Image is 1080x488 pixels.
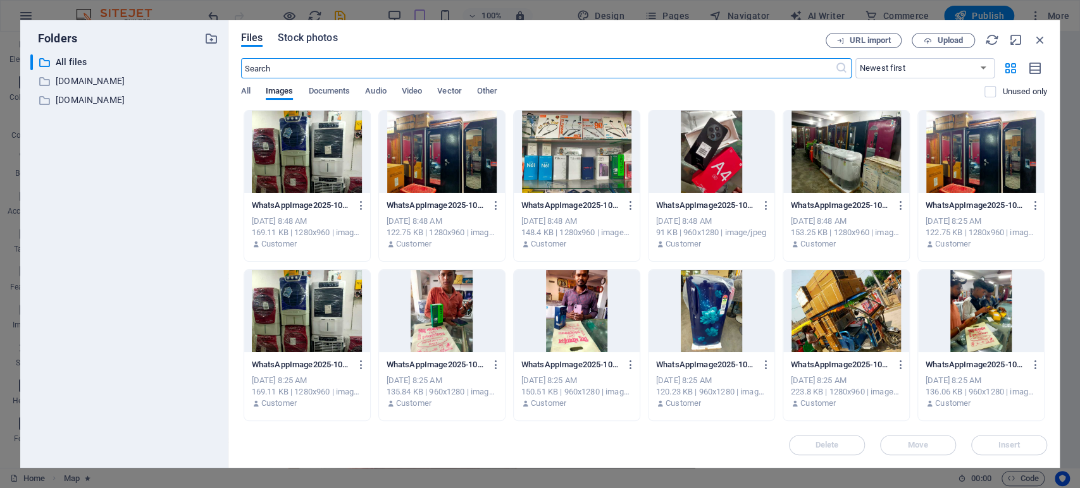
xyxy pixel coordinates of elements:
p: Customer [261,238,297,250]
div: 122.75 KB | 1280x960 | image/jpeg [387,227,497,238]
p: Customer [261,398,297,409]
p: WhatsAppImage2025-10-02at11.43.26_71807ba1-e6UdJo_uS3NXCVUECu58Ig.jpg [521,359,621,370]
span: Files [241,30,263,46]
button: Upload [912,33,975,48]
div: 150.51 KB | 960x1280 | image/jpeg [521,386,632,398]
p: WhatsAppImage2025-10-02at11.42.59_a6f5591c-_GrhkkdbmQJGT1T2J5Y0VQ.jpg [791,359,890,370]
p: Customer [531,238,566,250]
p: WhatsAppImage2025-10-02at11.43.33_3771ebda-oC8cVC-hlC5ox4immO6P4A.jpg [252,359,351,370]
p: WhatsAppImage2025-10-02at11.43.41_d183cbab-THqKnhOMYLkBWchMBxSrSw.jpg [656,200,755,211]
div: [DATE] 8:25 AM [926,375,1036,386]
p: WhatsAppImage2025-10-02at11.43.35_32ba7a23-fsfOjJT3I04xI9A_zY3l0g.jpg [521,200,621,211]
div: 136.06 KB | 960x1280 | image/jpeg [926,386,1036,398]
div: [DATE] 8:48 AM [387,216,497,227]
p: Customer [800,238,836,250]
div: [DATE] 8:48 AM [656,216,767,227]
span: Other [477,83,497,101]
p: Customer [396,238,431,250]
p: WhatsAppImage2025-10-02at11.43.32_64bcb19a-zBq2dmH2nWwt1vAMTBN3og.jpg [926,200,1025,211]
span: Upload [937,37,963,44]
i: Reload [985,33,999,47]
span: Video [402,83,422,101]
p: Customer [800,398,836,409]
span: Vector [437,83,462,101]
p: WhatsAppImage2025-10-02at11.42.56_a7a6a659-BkE_m5DdR8SldXSw4POglw.jpg [926,359,1025,370]
p: Customer [935,398,971,409]
div: 91 KB | 960x1280 | image/jpeg [656,227,767,238]
span: Stock photos [278,30,337,46]
button: URL import [826,33,902,48]
div: 148.4 KB | 1280x960 | image/jpeg [521,227,632,238]
p: Customer [531,398,566,409]
div: 223.8 KB | 1280x960 | image/jpeg [791,386,902,398]
div: 169.11 KB | 1280x960 | image/jpeg [252,386,363,398]
div: [DATE] 8:25 AM [926,216,1036,227]
div: [DATE] 8:25 AM [521,375,632,386]
p: WhatsAppImage2025-10-02at11.43.29_27390ff1-I5i3bDqU7MeFyrXLOi9K6Q.jpg [387,359,486,370]
span: Audio [365,83,386,101]
p: Customer [935,238,971,250]
p: Customer [666,238,701,250]
i: Minimize [1009,33,1023,47]
p: WhatsAppImage2025-10-02at11.43.02_853e4fbe-IFuusc7d2ugFMe0ErN6i7A.jpg [656,359,755,370]
p: Folders [30,30,77,47]
div: [DOMAIN_NAME] [30,92,218,108]
p: [DOMAIN_NAME] [56,93,195,107]
p: Displays only files that are not in use on the website. Files added during this session can still... [1002,86,1047,97]
div: [DATE] 8:25 AM [791,375,902,386]
p: All files [56,55,195,70]
div: 135.84 KB | 960x1280 | image/jpeg [387,386,497,398]
span: URL import [850,37,891,44]
div: 169.11 KB | 1280x960 | image/jpeg [252,227,363,238]
p: WhatsAppImage2025-10-02at11.43.33_3771ebda-y5fgOLBnNqHeIYSujU90zw.jpg [252,200,351,211]
p: WhatsAppImage2025-10-02at11.43.42_3e228a87-Ya9bjuRtgLRcl11a5epicQ.jpg [791,200,890,211]
div: 120.23 KB | 960x1280 | image/jpeg [656,386,767,398]
span: All [241,83,251,101]
div: [DOMAIN_NAME] [30,73,218,89]
div: [DATE] 8:25 AM [387,375,497,386]
span: Documents [308,83,350,101]
div: ​ [30,54,33,70]
i: Create new folder [204,32,218,46]
p: WhatsAppImage2025-10-02at11.43.32_64bcb19a-r2hqSvvW41fIQMmKpkXBYg.jpg [387,200,486,211]
input: Search [241,58,835,78]
span: Images [266,83,294,101]
div: 122.75 KB | 1280x960 | image/jpeg [926,227,1036,238]
div: [DATE] 8:48 AM [791,216,902,227]
p: Customer [396,398,431,409]
p: [DOMAIN_NAME] [56,74,195,88]
div: [DATE] 8:25 AM [656,375,767,386]
div: [DATE] 8:25 AM [252,375,363,386]
p: Customer [666,398,701,409]
i: Close [1033,33,1047,47]
div: [DATE] 8:48 AM [521,216,632,227]
div: 153.25 KB | 1280x960 | image/jpeg [791,227,902,238]
div: [DATE] 8:48 AM [252,216,363,227]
